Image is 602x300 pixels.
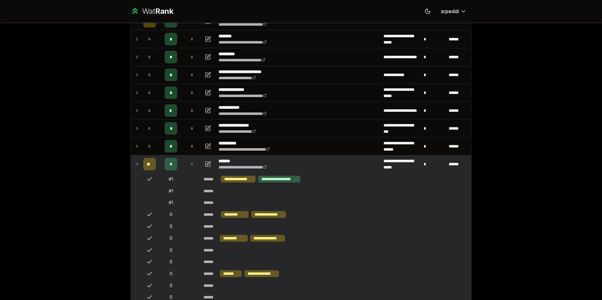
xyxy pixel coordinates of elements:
button: srpeddi [436,6,472,17]
td: 0 [158,232,183,244]
span: srpeddi [441,8,459,15]
td: 0 [158,245,183,256]
div: # 1 [169,188,173,194]
td: 0 [158,209,183,220]
a: WatRank [130,6,173,16]
div: Wat [142,6,173,16]
div: # 1 [169,176,173,182]
span: Rank [155,7,173,16]
td: 0 [158,280,183,291]
td: 0 [158,268,183,280]
div: # 1 [169,199,173,206]
td: 0 [158,256,183,267]
td: 0 [158,221,183,232]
